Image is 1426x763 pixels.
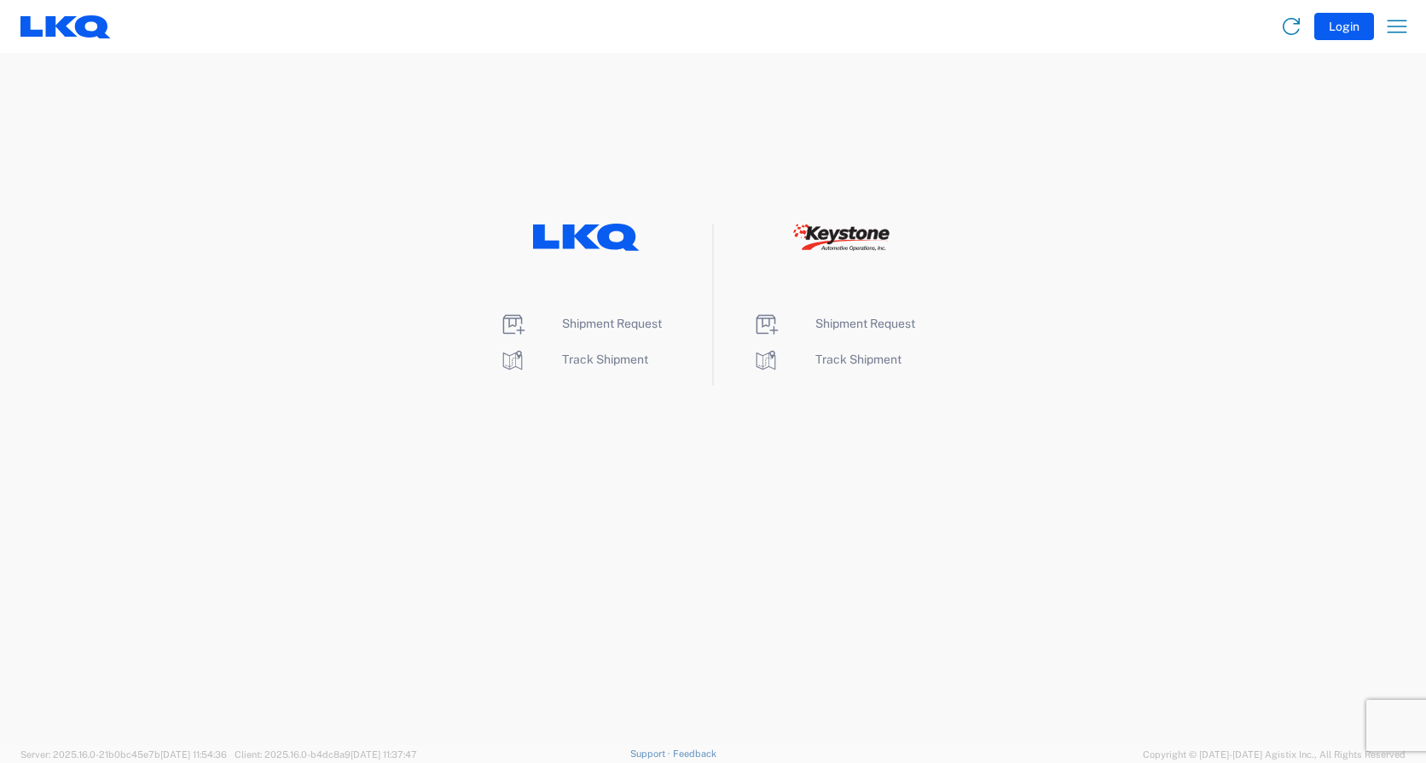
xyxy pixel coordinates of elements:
span: Client: 2025.16.0-b4dc8a9 [235,749,417,760]
a: Track Shipment [752,352,901,366]
button: Login [1314,13,1374,40]
span: Shipment Request [562,317,662,330]
span: Server: 2025.16.0-21b0bc45e7b [20,749,227,760]
span: Shipment Request [815,317,915,330]
a: Shipment Request [752,317,915,330]
span: Track Shipment [815,352,901,366]
a: Shipment Request [499,317,662,330]
a: Support [630,748,673,759]
span: Copyright © [DATE]-[DATE] Agistix Inc., All Rights Reserved [1143,747,1406,762]
span: [DATE] 11:54:36 [160,749,227,760]
span: Track Shipment [562,352,648,366]
span: [DATE] 11:37:47 [351,749,417,760]
a: Track Shipment [499,352,648,366]
a: Feedback [673,748,716,759]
